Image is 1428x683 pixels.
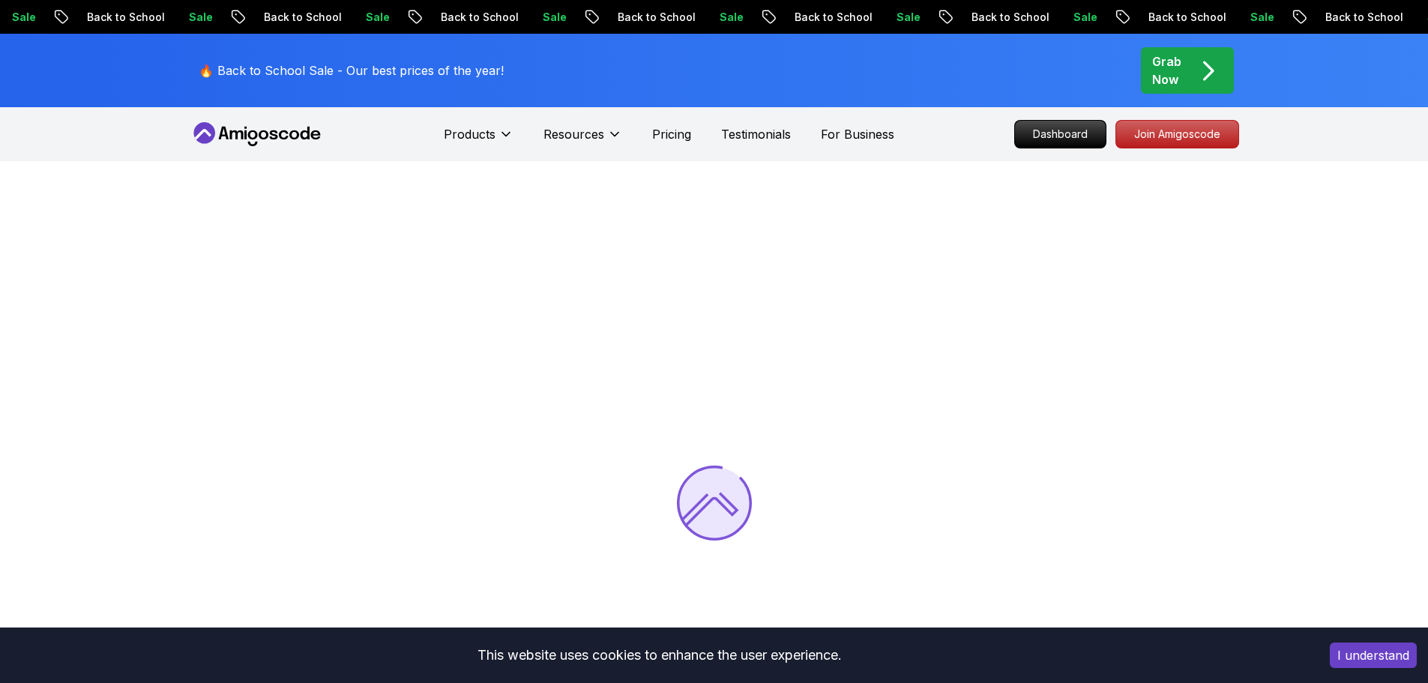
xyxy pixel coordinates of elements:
[775,10,877,25] p: Back to School
[1330,643,1417,668] button: Accept cookies
[543,125,622,155] button: Resources
[1054,10,1102,25] p: Sale
[1015,121,1106,148] p: Dashboard
[821,125,894,143] a: For Business
[652,125,691,143] a: Pricing
[67,10,169,25] p: Back to School
[721,125,791,143] a: Testimonials
[169,10,217,25] p: Sale
[700,10,748,25] p: Sale
[1231,10,1279,25] p: Sale
[199,61,504,79] p: 🔥 Back to School Sale - Our best prices of the year!
[543,125,604,143] p: Resources
[1129,10,1231,25] p: Back to School
[1014,120,1106,148] a: Dashboard
[444,125,513,155] button: Products
[952,10,1054,25] p: Back to School
[1152,52,1181,88] p: Grab Now
[598,10,700,25] p: Back to School
[1306,10,1408,25] p: Back to School
[877,10,925,25] p: Sale
[346,10,394,25] p: Sale
[1115,120,1239,148] a: Join Amigoscode
[244,10,346,25] p: Back to School
[421,10,523,25] p: Back to School
[1116,121,1238,148] p: Join Amigoscode
[11,639,1307,672] div: This website uses cookies to enhance the user experience.
[523,10,571,25] p: Sale
[444,125,495,143] p: Products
